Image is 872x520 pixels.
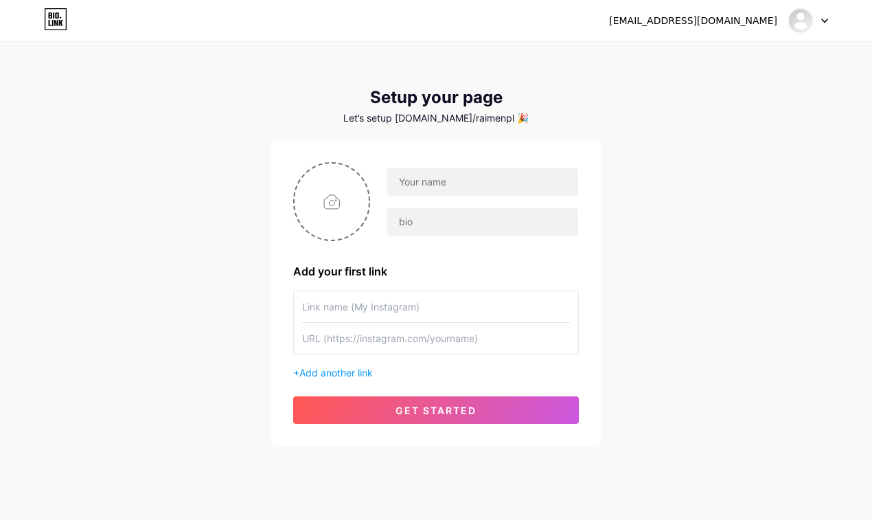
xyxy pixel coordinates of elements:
input: URL (https://instagram.com/yourname) [302,323,570,354]
span: Add another link [299,367,373,378]
div: + [293,365,579,380]
span: get started [395,405,477,416]
div: Add your first link [293,263,579,280]
input: Your name [387,168,578,196]
input: bio [387,208,578,236]
button: get started [293,396,579,424]
div: Setup your page [271,88,601,107]
div: [EMAIL_ADDRESS][DOMAIN_NAME] [609,14,777,28]
div: Let’s setup [DOMAIN_NAME]/raimenpl 🎉 [271,113,601,124]
input: Link name (My Instagram) [302,291,570,322]
img: RaimenPlayGame [788,8,814,34]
